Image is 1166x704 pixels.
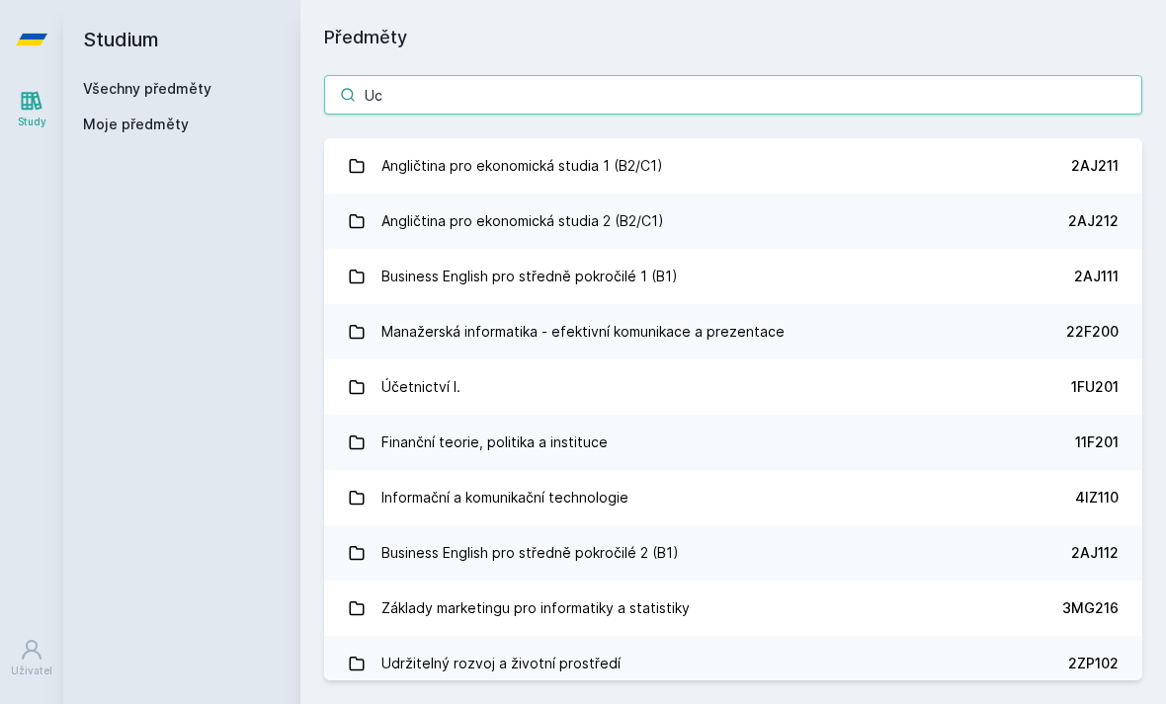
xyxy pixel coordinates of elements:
a: Účetnictví I. 1FU201 [324,359,1142,415]
a: Základy marketingu pro informatiky a statistiky 3MG216 [324,581,1142,636]
a: Study [4,79,59,139]
a: Business English pro středně pokročilé 2 (B1) 2AJ112 [324,525,1142,581]
div: 2AJ211 [1071,156,1119,176]
a: Finanční teorie, politika a instituce 11F201 [324,415,1142,470]
div: Uživatel [11,664,52,678]
div: Study [18,115,46,129]
div: Informační a komunikační technologie [381,478,628,517]
span: Moje předměty [83,115,189,134]
div: 2AJ212 [1068,211,1119,231]
div: Angličtina pro ekonomická studia 1 (B2/C1) [381,146,663,186]
div: 22F200 [1066,322,1119,342]
div: Business English pro středně pokročilé 1 (B1) [381,257,678,296]
div: 11F201 [1075,432,1119,452]
a: Manažerská informatika - efektivní komunikace a prezentace 22F200 [324,304,1142,359]
a: Všechny předměty [83,80,211,97]
div: Angličtina pro ekonomická studia 2 (B2/C1) [381,201,664,241]
div: Business English pro středně pokročilé 2 (B1) [381,533,679,573]
a: Business English pro středně pokročilé 1 (B1) 2AJ111 [324,249,1142,304]
input: Název nebo ident předmětu… [324,75,1142,115]
div: 2ZP102 [1068,654,1119,673]
div: Manažerská informatika - efektivní komunikace a prezentace [381,312,785,352]
a: Uživatel [4,628,59,688]
div: 2AJ112 [1071,543,1119,563]
a: Angličtina pro ekonomická studia 2 (B2/C1) 2AJ212 [324,194,1142,249]
div: 1FU201 [1071,377,1119,397]
div: 3MG216 [1062,598,1119,618]
div: Základy marketingu pro informatiky a statistiky [381,588,690,628]
a: Informační a komunikační technologie 4IZ110 [324,470,1142,525]
div: 2AJ111 [1074,267,1119,286]
div: Účetnictví I. [381,367,460,407]
h1: Předměty [324,24,1142,51]
div: 4IZ110 [1075,488,1119,508]
a: Angličtina pro ekonomická studia 1 (B2/C1) 2AJ211 [324,138,1142,194]
a: Udržitelný rozvoj a životní prostředí 2ZP102 [324,636,1142,691]
div: Udržitelný rozvoj a životní prostředí [381,644,621,683]
div: Finanční teorie, politika a instituce [381,423,608,462]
